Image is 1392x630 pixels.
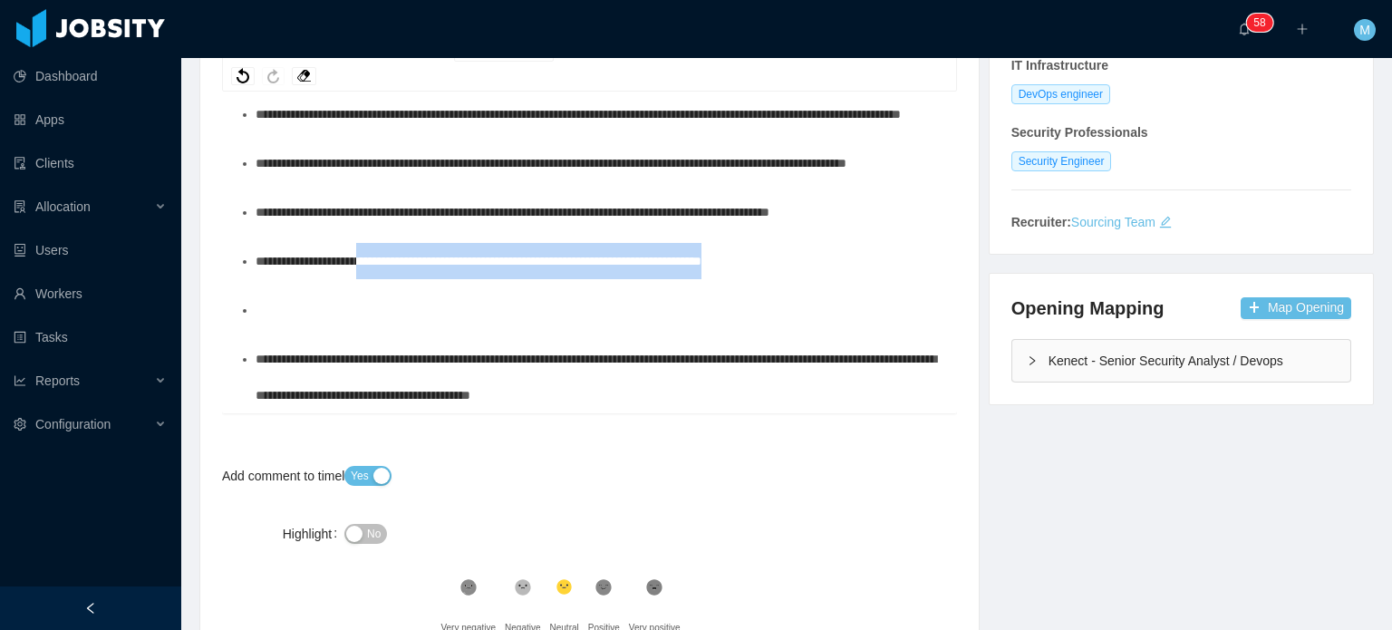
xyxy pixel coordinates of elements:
i: icon: edit [1159,216,1172,228]
span: Allocation [35,199,91,214]
strong: Security Professionals [1011,125,1148,140]
div: rdw-history-control [227,67,288,85]
div: rdw-block-control [451,34,556,62]
a: icon: auditClients [14,145,167,181]
span: M [1359,19,1370,41]
div: rdw-dropdown [454,34,554,62]
sup: 58 [1246,14,1272,32]
span: Reports [35,373,80,388]
label: Highlight [283,527,344,541]
div: rdw-remove-control [288,67,320,85]
a: Sourcing Team [1071,215,1155,229]
i: icon: solution [14,200,26,213]
span: No [367,525,381,543]
a: icon: pie-chartDashboard [14,58,167,94]
span: Yes [351,467,369,485]
i: icon: setting [14,418,26,431]
a: icon: robotUsers [14,232,167,268]
div: Redo [262,67,285,85]
label: Add comment to timeline? [222,469,382,483]
span: Security Engineer [1011,151,1112,171]
div: Remove [292,67,316,85]
h4: Opening Mapping [1011,296,1165,321]
strong: IT Infrastructure [1011,58,1108,73]
a: icon: userWorkers [14,276,167,312]
div: icon: rightKenect - Senior Security Analyst / Devops [1012,340,1350,382]
button: icon: plusMap Opening [1241,297,1351,319]
i: icon: plus [1296,23,1309,35]
p: 8 [1260,14,1266,32]
div: rdw-toolbar [222,28,957,92]
i: icon: line-chart [14,374,26,387]
a: icon: profileTasks [14,319,167,355]
div: rdw-wrapper [222,28,957,413]
i: icon: right [1027,355,1038,366]
span: Configuration [35,417,111,431]
a: icon: appstoreApps [14,102,167,138]
i: icon: bell [1238,23,1251,35]
p: 5 [1253,14,1260,32]
a: Block Type [455,35,553,61]
span: DevOps engineer [1011,84,1110,104]
div: Undo [231,67,255,85]
strong: Recruiter: [1011,215,1071,229]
